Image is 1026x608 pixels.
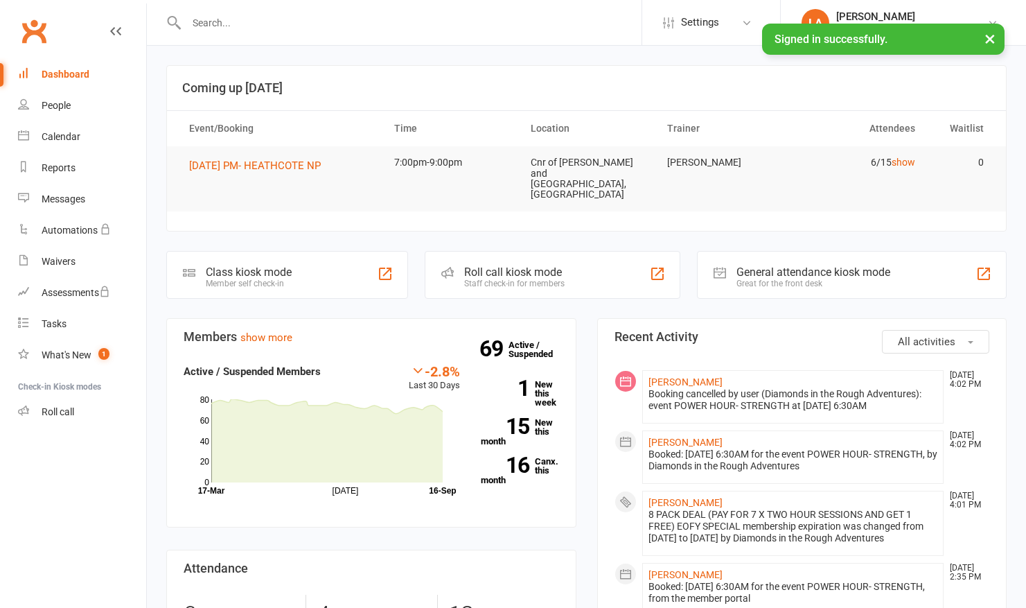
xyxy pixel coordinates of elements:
strong: 15 [481,416,529,437]
div: Calendar [42,131,80,142]
div: Messages [42,193,85,205]
button: All activities [882,330,989,354]
a: Waivers [18,246,146,277]
div: People [42,100,71,111]
div: [PERSON_NAME] [836,10,987,23]
div: Reports [42,162,76,173]
a: Reports [18,153,146,184]
a: [PERSON_NAME] [648,497,723,508]
span: Settings [681,7,719,38]
button: × [978,24,1002,53]
th: Event/Booking [177,111,382,146]
h3: Coming up [DATE] [182,81,991,95]
td: 7:00pm-9:00pm [382,146,518,179]
strong: Active / Suspended Members [184,365,321,378]
strong: 1 [481,378,529,399]
th: Time [382,111,518,146]
td: 0 [928,146,996,179]
a: show more [240,331,292,344]
div: LA [802,9,829,37]
div: 8 PACK DEAL (PAY FOR 7 X TWO HOUR SESSIONS AND GET 1 FREE) EOFY SPECIAL membership expiration was... [648,509,938,544]
div: Waivers [42,256,76,267]
a: Calendar [18,121,146,153]
div: Member self check-in [206,279,292,288]
div: General attendance kiosk mode [736,266,890,279]
a: Assessments [18,277,146,309]
a: 1New this week [481,380,559,407]
div: Great for the front desk [736,279,890,288]
div: Automations [42,225,98,236]
span: Signed in successfully. [775,33,887,46]
div: Staff check-in for members [464,279,565,288]
div: Class kiosk mode [206,266,292,279]
time: [DATE] 4:01 PM [943,492,989,510]
a: 16Canx. this month [481,457,559,485]
a: [PERSON_NAME] [648,376,723,388]
span: 1 [98,348,109,360]
td: Cnr of [PERSON_NAME] and [GEOGRAPHIC_DATA], [GEOGRAPHIC_DATA] [518,146,655,211]
a: People [18,90,146,121]
time: [DATE] 2:35 PM [943,564,989,582]
div: Tasks [42,318,67,329]
h3: Attendance [184,562,559,575]
td: [PERSON_NAME] [655,146,791,179]
time: [DATE] 4:02 PM [943,371,989,389]
a: Roll call [18,397,146,428]
strong: 69 [479,338,508,359]
div: Booking cancelled by user (Diamonds in the Rough Adventures): event POWER HOUR- STRENGTH at [DATE... [648,388,938,412]
th: Attendees [791,111,928,146]
a: Messages [18,184,146,215]
input: Search... [182,13,642,33]
h3: Members [184,330,559,344]
th: Waitlist [928,111,996,146]
div: Roll call [42,406,74,417]
a: 69Active / Suspended [508,330,569,369]
a: Automations [18,215,146,246]
div: -2.8% [409,363,460,379]
span: [DATE] PM- HEATHCOTE NP [189,159,321,172]
span: All activities [898,336,955,348]
div: Booked: [DATE] 6:30AM for the event POWER HOUR- STRENGTH, from the member portal [648,581,938,605]
h3: Recent Activity [614,330,990,344]
th: Trainer [655,111,791,146]
a: show [892,157,915,168]
a: 15New this month [481,418,559,446]
strong: 16 [481,455,529,476]
a: Tasks [18,309,146,340]
a: [PERSON_NAME] [648,569,723,580]
th: Location [518,111,655,146]
a: [PERSON_NAME] [648,437,723,448]
button: [DATE] PM- HEATHCOTE NP [189,157,330,174]
div: What's New [42,349,91,361]
div: Roll call kiosk mode [464,266,565,279]
time: [DATE] 4:02 PM [943,431,989,449]
div: Dashboard [42,69,89,80]
td: 6/15 [791,146,928,179]
a: Clubworx [17,14,51,49]
a: What's New1 [18,340,146,371]
div: Booked: [DATE] 6:30AM for the event POWER HOUR- STRENGTH, by Diamonds in the Rough Adventures [648,449,938,472]
a: Dashboard [18,59,146,90]
div: Last 30 Days [409,363,460,393]
div: Assessments [42,287,110,298]
div: Diamonds in the Rough Adventures [836,23,987,35]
